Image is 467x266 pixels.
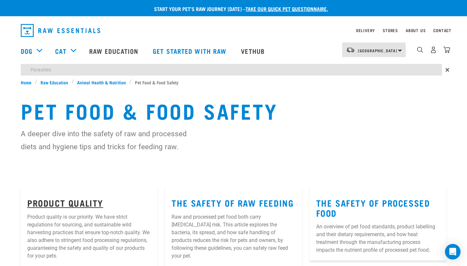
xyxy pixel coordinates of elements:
[21,79,446,86] nav: breadcrumbs
[41,79,68,86] span: Raw Education
[346,47,355,53] img: van-moving.png
[21,79,31,86] span: Home
[27,213,151,260] p: Product quality is our priority. We have strict regulations for sourcing, and sustainable wild ha...
[445,64,449,76] span: ×
[146,38,234,64] a: Get started with Raw
[21,79,35,86] a: Home
[433,29,451,31] a: Contact
[172,200,293,205] a: The Safety of Raw Feeding
[77,79,126,86] span: Animal Health & Nutrition
[245,7,328,10] a: take our quick pet questionnaire.
[55,46,66,56] a: Cat
[316,200,430,215] a: The Safety of Processed Food
[21,99,446,122] h1: Pet Food & Food Safety
[406,29,425,31] a: About Us
[316,223,440,254] p: An overview of pet food standards, product labelling and their dietary requirements, and how heat...
[172,213,295,260] p: Raw and processed pet food both carry [MEDICAL_DATA] risk. This article explores the bacteria, it...
[383,29,398,31] a: Stores
[445,244,461,260] div: Open Intercom Messenger
[358,49,397,52] span: [GEOGRAPHIC_DATA]
[21,46,32,56] a: Dog
[74,79,129,86] a: Animal Health & Nutrition
[417,47,423,53] img: home-icon-1@2x.png
[21,64,442,76] input: Search...
[21,127,191,153] p: A deeper dive into the safety of raw and processed diets and hygiene tips and tricks for feeding ...
[356,29,375,31] a: Delivery
[21,24,100,37] img: Raw Essentials Logo
[443,46,450,53] img: home-icon@2x.png
[234,38,273,64] a: Vethub
[83,38,146,64] a: Raw Education
[37,79,72,86] a: Raw Education
[430,46,437,53] img: user.png
[16,21,451,40] nav: dropdown navigation
[27,200,103,205] a: Product Quality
